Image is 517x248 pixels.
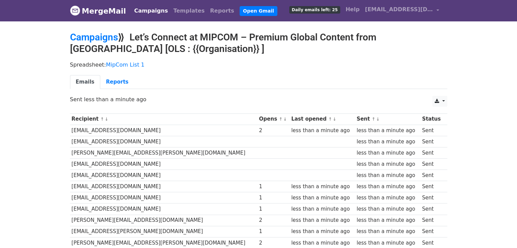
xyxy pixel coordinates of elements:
a: ↑ [328,117,332,122]
td: [PERSON_NAME][EMAIL_ADDRESS][PERSON_NAME][DOMAIN_NAME] [70,147,258,158]
div: less than a minute ago [291,183,354,191]
span: [EMAIL_ADDRESS][DOMAIN_NAME] [365,5,433,14]
div: less than a minute ago [357,239,419,247]
div: less than a minute ago [357,228,419,235]
td: Sent [420,203,444,215]
div: 1 [259,205,288,213]
td: [EMAIL_ADDRESS][DOMAIN_NAME] [70,136,258,147]
a: ↑ [279,117,283,122]
h2: ⟫ Let’s Connect at MIPCOM – Premium Global Content from [GEOGRAPHIC_DATA] [OLS : {{Organisation}} ] [70,32,447,54]
td: [EMAIL_ADDRESS][DOMAIN_NAME] [70,170,258,181]
div: less than a minute ago [357,205,419,213]
div: 2 [259,127,288,135]
a: MergeMail [70,4,126,18]
div: 2 [259,239,288,247]
div: less than a minute ago [357,160,419,168]
th: Status [420,113,444,125]
td: [PERSON_NAME][EMAIL_ADDRESS][DOMAIN_NAME] [70,215,258,226]
th: Recipient [70,113,258,125]
td: Sent [420,170,444,181]
td: Sent [420,136,444,147]
div: 2 [259,216,288,224]
a: Open Gmail [240,6,277,16]
p: Spreadsheet: [70,61,447,68]
div: less than a minute ago [291,228,354,235]
div: less than a minute ago [357,172,419,179]
div: less than a minute ago [357,127,419,135]
div: less than a minute ago [357,149,419,157]
th: Last opened [290,113,355,125]
a: Campaigns [132,4,171,18]
td: [EMAIL_ADDRESS][DOMAIN_NAME] [70,203,258,215]
td: Sent [420,181,444,192]
div: less than a minute ago [291,239,354,247]
div: 1 [259,183,288,191]
div: 1 [259,194,288,202]
td: Sent [420,215,444,226]
a: ↑ [372,117,375,122]
a: ↑ [100,117,104,122]
td: Sent [420,192,444,203]
div: less than a minute ago [291,216,354,224]
a: MipCom List 1 [106,61,144,68]
iframe: Chat Widget [483,215,517,248]
a: Reports [207,4,237,18]
div: less than a minute ago [357,216,419,224]
a: ↓ [333,117,337,122]
td: Sent [420,147,444,158]
td: Sent [420,159,444,170]
a: Emails [70,75,100,89]
div: less than a minute ago [357,183,419,191]
a: ↓ [376,117,380,122]
span: Daily emails left: 25 [289,6,340,14]
a: [EMAIL_ADDRESS][DOMAIN_NAME] [362,3,442,19]
div: less than a minute ago [357,194,419,202]
a: Campaigns [70,32,118,43]
div: 1 [259,228,288,235]
a: Templates [171,4,207,18]
td: [EMAIL_ADDRESS][DOMAIN_NAME] [70,181,258,192]
div: less than a minute ago [291,205,354,213]
td: [EMAIL_ADDRESS][PERSON_NAME][DOMAIN_NAME] [70,226,258,237]
a: ↓ [105,117,108,122]
p: Sent less than a minute ago [70,96,447,103]
a: Help [343,3,362,16]
td: [EMAIL_ADDRESS][DOMAIN_NAME] [70,192,258,203]
img: MergeMail logo [70,5,80,16]
a: Daily emails left: 25 [287,3,343,16]
td: [EMAIL_ADDRESS][DOMAIN_NAME] [70,159,258,170]
th: Sent [355,113,420,125]
a: Reports [100,75,134,89]
td: [EMAIL_ADDRESS][DOMAIN_NAME] [70,125,258,136]
div: less than a minute ago [357,138,419,146]
a: ↓ [283,117,287,122]
td: Sent [420,226,444,237]
div: less than a minute ago [291,194,354,202]
th: Opens [257,113,290,125]
td: Sent [420,125,444,136]
div: less than a minute ago [291,127,354,135]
